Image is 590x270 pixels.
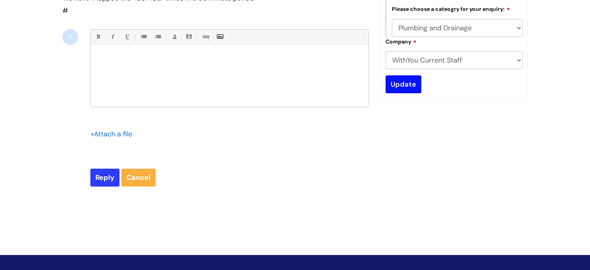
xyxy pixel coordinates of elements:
[121,169,156,186] a: Cancel
[93,32,103,42] a: Bold (Ctrl-B)
[215,32,225,42] a: Insert Image...
[90,128,137,140] div: Attach a file
[201,32,210,42] a: Link
[62,29,78,45] div: A
[386,75,421,93] input: Update
[153,32,163,42] a: 1. Ordered List (Ctrl-Shift-8)
[184,32,194,42] a: Back Color
[170,32,179,42] a: Font Color
[386,37,417,45] label: Company
[138,32,148,42] a: • Unordered List (Ctrl-Shift-7)
[90,129,94,139] span: +
[90,169,119,186] input: Reply
[107,32,117,42] a: Italic (Ctrl-I)
[392,5,510,12] label: Please choose a cateogry for your enquiry:
[122,32,131,42] a: Underline(Ctrl-U)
